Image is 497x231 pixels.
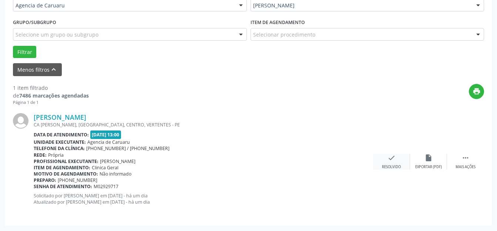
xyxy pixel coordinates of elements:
[13,17,56,28] label: Grupo/Subgrupo
[34,183,92,190] b: Senha de atendimento:
[16,2,232,9] span: Agencia de Caruaru
[87,139,130,145] span: Agencia de Caruaru
[387,154,396,162] i: check
[34,152,47,158] b: Rede:
[13,46,36,58] button: Filtrar
[48,152,64,158] span: Própria
[94,183,118,190] span: M02929717
[100,171,131,177] span: Não informado
[251,17,305,28] label: Item de agendamento
[13,99,89,106] div: Página 1 de 1
[34,122,373,128] div: CA [PERSON_NAME], [GEOGRAPHIC_DATA], CENTRO, VERTENTES - PE
[461,154,470,162] i: 
[58,177,97,183] span: [PHONE_NUMBER]
[19,92,89,99] strong: 7486 marcações agendadas
[473,87,481,95] i: print
[34,139,86,145] b: Unidade executante:
[382,164,401,170] div: Resolvido
[16,31,98,38] span: Selecione um grupo ou subgrupo
[13,113,28,129] img: img
[100,158,135,164] span: [PERSON_NAME]
[13,92,89,99] div: de
[253,31,315,38] span: Selecionar procedimento
[34,193,373,205] p: Solicitado por [PERSON_NAME] em [DATE] - há um dia Atualizado por [PERSON_NAME] em [DATE] - há um...
[34,158,98,164] b: Profissional executante:
[253,2,469,9] span: [PERSON_NAME]
[34,132,89,138] b: Data de atendimento:
[34,164,90,171] b: Item de agendamento:
[34,171,98,177] b: Motivo de agendamento:
[13,84,89,92] div: 1 item filtrado
[469,84,484,99] button: print
[415,164,442,170] div: Exportar (PDF)
[456,164,476,170] div: Mais ações
[90,130,121,139] span: [DATE] 13:00
[86,145,169,152] span: [PHONE_NUMBER] / [PHONE_NUMBER]
[34,113,86,121] a: [PERSON_NAME]
[424,154,433,162] i: insert_drive_file
[13,63,62,76] button: Menos filtroskeyboard_arrow_up
[50,65,58,74] i: keyboard_arrow_up
[34,177,56,183] b: Preparo:
[34,145,85,152] b: Telefone da clínica:
[92,164,118,171] span: Clinica Geral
